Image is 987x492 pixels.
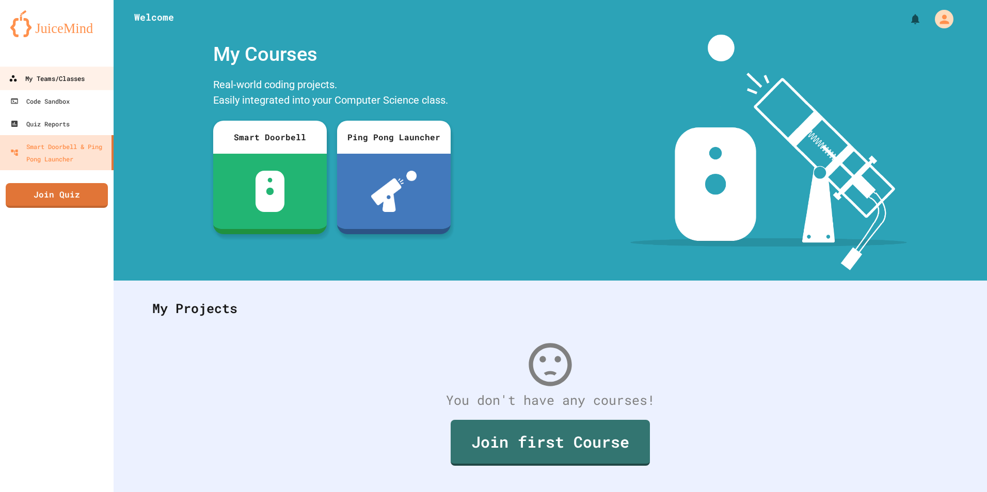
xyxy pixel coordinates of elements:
[6,183,108,208] a: Join Quiz
[9,72,85,85] div: My Teams/Classes
[142,390,959,410] div: You don't have any courses!
[924,7,956,31] div: My Account
[371,171,417,212] img: ppl-with-ball.png
[10,140,107,165] div: Smart Doorbell & Ping Pong Launcher
[208,74,456,113] div: Real-world coding projects. Easily integrated into your Computer Science class.
[10,10,103,37] img: logo-orange.svg
[630,35,907,270] img: banner-image-my-projects.png
[890,10,924,28] div: My Notifications
[208,35,456,74] div: My Courses
[10,95,70,107] div: Code Sandbox
[337,121,451,154] div: Ping Pong Launcher
[142,288,959,329] div: My Projects
[451,420,650,466] a: Join first Course
[10,118,70,130] div: Quiz Reports
[256,171,285,212] img: sdb-white.svg
[213,121,327,154] div: Smart Doorbell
